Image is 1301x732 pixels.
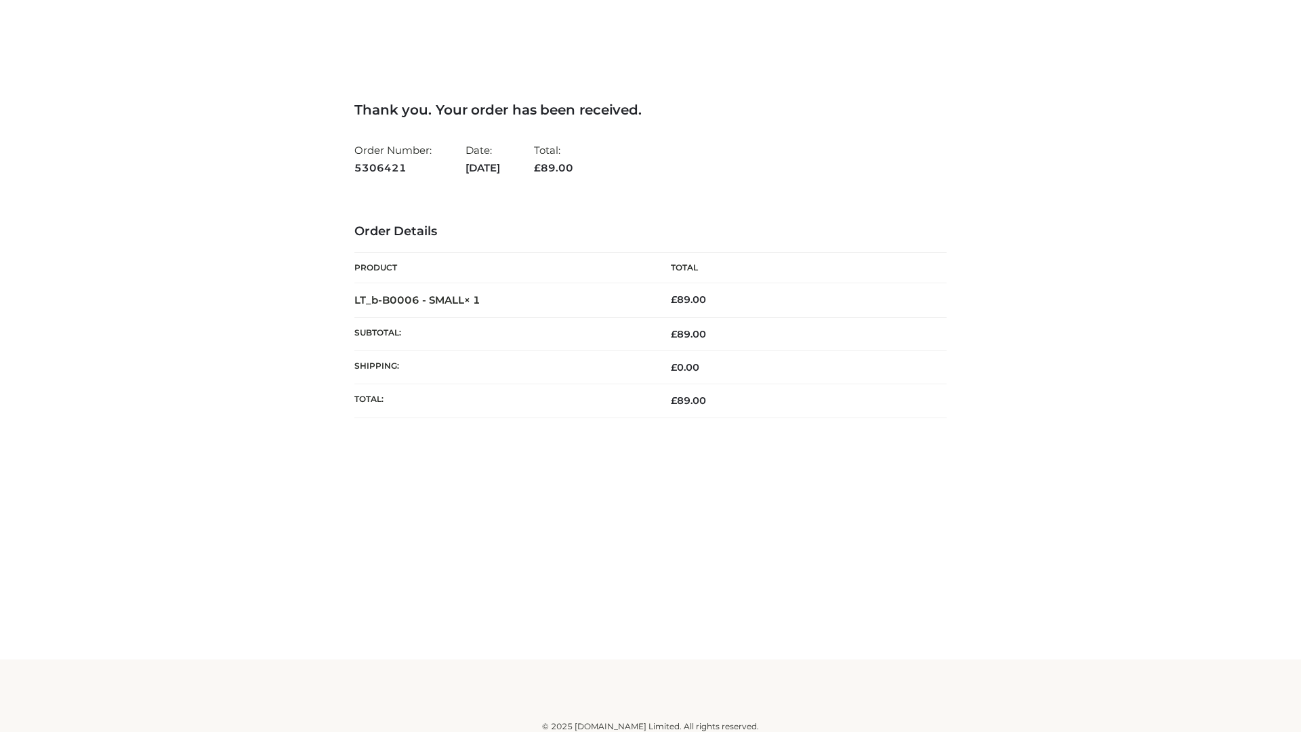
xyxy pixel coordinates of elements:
[534,138,573,180] li: Total:
[671,293,706,306] bdi: 89.00
[671,394,677,407] span: £
[671,328,706,340] span: 89.00
[354,224,947,239] h3: Order Details
[534,161,573,174] span: 89.00
[354,159,432,177] strong: 5306421
[671,328,677,340] span: £
[354,351,650,384] th: Shipping:
[650,253,947,283] th: Total
[671,361,677,373] span: £
[354,102,947,118] h3: Thank you. Your order has been received.
[671,361,699,373] bdi: 0.00
[464,293,480,306] strong: × 1
[671,394,706,407] span: 89.00
[354,293,480,306] strong: LT_b-B0006 - SMALL
[354,253,650,283] th: Product
[534,161,541,174] span: £
[466,138,500,180] li: Date:
[354,317,650,350] th: Subtotal:
[671,293,677,306] span: £
[354,138,432,180] li: Order Number:
[466,159,500,177] strong: [DATE]
[354,384,650,418] th: Total:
